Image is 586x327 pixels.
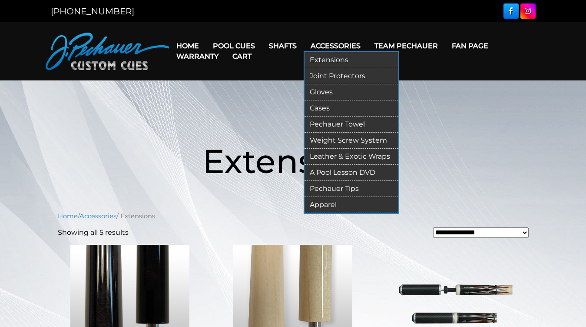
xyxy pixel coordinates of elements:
a: Pechauer Tips [305,181,398,197]
a: [PHONE_NUMBER] [51,6,134,17]
a: Warranty [169,45,225,67]
a: Shafts [262,35,304,57]
a: Gloves [305,84,398,100]
a: Cart [225,45,258,67]
a: Apparel [305,197,398,213]
nav: Breadcrumb [58,211,529,221]
a: Accessories [79,212,116,220]
a: Cases [305,100,398,117]
p: Showing all 5 results [58,227,129,238]
a: Joint Protectors [305,68,398,84]
a: Accessories [304,35,367,57]
img: Pechauer Custom Cues [46,33,169,70]
select: Shop order [433,227,529,238]
a: Home [169,35,206,57]
a: Fan Page [445,35,495,57]
a: Home [58,212,78,220]
a: Weight Screw System [305,133,398,149]
a: A Pool Lesson DVD [305,165,398,181]
span: Extensions [202,141,384,181]
a: Team Pechauer [367,35,445,57]
a: Pool Cues [206,35,262,57]
a: Pechauer Towel [305,117,398,133]
a: Extensions [305,52,398,68]
a: Leather & Exotic Wraps [305,149,398,165]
